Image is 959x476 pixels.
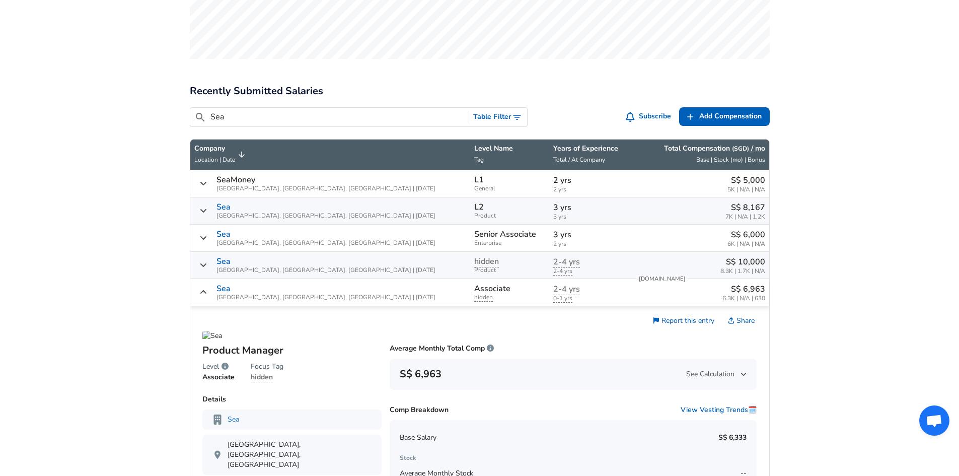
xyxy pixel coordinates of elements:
span: Tag [474,156,484,164]
button: Subscribe [624,107,675,126]
span: years at company for this data point is hidden until there are more submissions. Submit your sala... [553,256,580,268]
p: Average Monthly Total Comp [390,344,494,354]
p: L2 [474,202,484,212]
p: S$ 6,000 [727,229,765,241]
span: 8.3K | 1.7K | N/A [720,268,765,275]
a: Sea [228,415,239,425]
button: / mo [751,144,765,154]
span: years at company for this data point is hidden until there are more submissions. Submit your sala... [553,284,580,295]
p: 3 yrs [553,201,627,214]
a: Add Compensation [679,107,770,126]
a: Sea [216,284,231,293]
span: Base | Stock (mo) | Bonus [696,156,765,164]
span: CompanyLocation | Date [194,144,248,166]
a: Sea [216,202,231,212]
p: Associate [474,284,510,293]
p: Company [194,144,235,154]
p: Level Name [474,144,545,154]
span: Level [202,361,219,372]
p: S$ 10,000 [720,256,765,268]
span: Base Salary [400,433,436,443]
button: View Vesting Trends🗓️ [681,405,757,415]
p: L1 [474,175,484,184]
span: Total Compensation (SGD) / moBase | Stock (mo) | Bonus [635,144,765,166]
span: [GEOGRAPHIC_DATA], [GEOGRAPHIC_DATA], [GEOGRAPHIC_DATA] | [DATE] [216,294,435,301]
span: 6.3K | N/A | 630 [722,295,765,302]
span: Enterprise [474,240,545,246]
h2: Recently Submitted Salaries [190,83,770,99]
span: [GEOGRAPHIC_DATA], [GEOGRAPHIC_DATA], [GEOGRAPHIC_DATA] | [DATE] [216,240,435,246]
span: years of experience for this data point is hidden until there are more submissions. Submit your s... [553,294,572,303]
a: Sea [216,257,231,266]
img: Sea [202,331,222,341]
span: Total / At Company [553,156,605,164]
span: Location | Date [194,156,235,164]
p: Details [202,394,382,404]
button: (SGD) [732,145,749,153]
span: 7K | N/A | 1.2K [725,214,765,220]
span: We calculate your average monthly total compensation by adding your base salary to the average of... [487,344,494,353]
span: Share [736,316,755,326]
p: Product Manager [202,343,382,358]
span: [GEOGRAPHIC_DATA], [GEOGRAPHIC_DATA], [GEOGRAPHIC_DATA] | [DATE] [216,213,435,219]
span: focus tag for this data point is hidden until there are more submissions. Submit your salary anon... [251,372,273,382]
span: See Calculation [686,369,747,379]
span: Levels are a company's method of standardizing employee's scope of assumed ability, responsibilit... [222,361,229,372]
p: SeaMoney [216,175,255,184]
p: S$ 8,167 [725,201,765,214]
p: Senior Associate [474,230,536,239]
span: 6K | N/A | N/A [727,241,765,247]
span: General [474,185,545,192]
p: Years of Experience [553,144,627,154]
span: focus tag for this data point is hidden until there are more submissions. Submit your salary anon... [474,293,493,302]
p: Comp Breakdown [390,405,449,415]
span: years of experience for this data point is hidden until there are more submissions. Submit your s... [553,267,572,276]
div: Open chat [919,405,949,436]
button: Toggle Search Filters [469,108,527,126]
span: Product [474,213,545,219]
h6: Focus Tag [251,361,283,372]
p: Total Compensation [664,144,765,154]
span: [GEOGRAPHIC_DATA], [GEOGRAPHIC_DATA], [GEOGRAPHIC_DATA] | [DATE] [216,267,435,274]
p: 3 yrs [553,229,627,241]
span: Report this entry [661,316,714,325]
h6: Stock [400,453,747,463]
p: 2 yrs [553,174,627,186]
span: Add Compensation [699,110,762,123]
p: S$ 5,000 [727,174,765,186]
p: S$ 6,963 [722,283,765,295]
p: [GEOGRAPHIC_DATA], [GEOGRAPHIC_DATA], [GEOGRAPHIC_DATA] [212,440,372,470]
span: 2 yrs [553,186,627,193]
span: 3 yrs [553,214,627,220]
span: [GEOGRAPHIC_DATA], [GEOGRAPHIC_DATA], [GEOGRAPHIC_DATA] | [DATE] [216,185,435,192]
span: 5K | N/A | N/A [727,186,765,193]
p: Associate [202,372,235,382]
span: 2 yrs [553,241,627,247]
p: S$ 6,333 [718,433,747,443]
h6: S$ 6,963 [400,366,441,382]
span: Product [474,267,545,274]
span: level for this data point is hidden until there are more submissions. Submit your salary anonymou... [474,256,499,267]
input: Search City, Tag, Etc [210,111,465,123]
a: Sea [216,230,231,239]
